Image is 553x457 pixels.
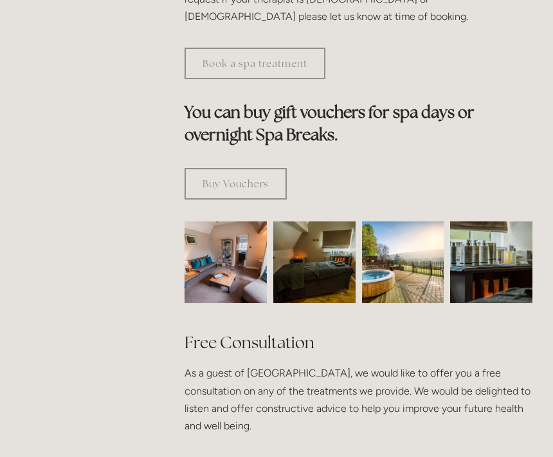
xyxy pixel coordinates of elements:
h2: Free Consultation [185,331,532,354]
p: As a guest of [GEOGRAPHIC_DATA], we would like to offer you a free consultation on any of the tre... [185,364,532,434]
strong: You can buy gift vouchers for spa days or overnight Spa Breaks. [185,102,478,145]
img: Waiting room, spa room, Losehill House Hotel and Spa [164,221,287,304]
a: Buy Vouchers [185,168,287,200]
img: Body creams in the spa room, Losehill House Hotel and Spa [430,221,553,304]
a: Book a spa treatment [185,48,325,79]
img: Outdoor jacuzzi with a view of the Peak District, Losehill House Hotel and Spa [362,221,444,304]
img: Spa room, Losehill House Hotel and Spa [253,221,376,304]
